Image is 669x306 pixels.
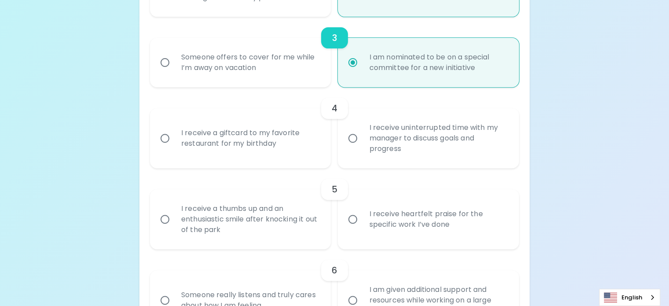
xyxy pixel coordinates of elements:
div: choice-group-check [150,87,519,168]
a: English [600,289,660,306]
div: I receive a giftcard to my favorite restaurant for my birthday [174,117,326,159]
h6: 3 [332,31,337,45]
div: Language [599,289,660,306]
div: I receive uninterrupted time with my manager to discuss goals and progress [362,112,514,165]
h6: 4 [332,101,337,115]
h6: 6 [332,263,337,277]
div: I am nominated to be on a special committee for a new initiative [362,41,514,84]
div: I receive a thumbs up and an enthusiastic smile after knocking it out of the park [174,193,326,246]
div: choice-group-check [150,17,519,87]
div: I receive heartfelt praise for the specific work I’ve done [362,198,514,240]
div: Someone offers to cover for me while I’m away on vacation [174,41,326,84]
div: choice-group-check [150,168,519,249]
h6: 5 [332,182,337,196]
aside: Language selected: English [599,289,660,306]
